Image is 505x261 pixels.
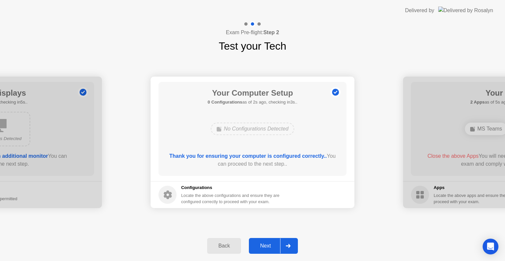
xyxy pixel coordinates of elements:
h5: as of 2s ago, checking in3s.. [208,99,298,106]
button: Next [249,238,298,254]
div: Locate the above configurations and ensure they are configured correctly to proceed with your exam. [181,192,281,205]
div: You can proceed to the next step.. [168,152,337,168]
div: Open Intercom Messenger [483,239,498,254]
div: Next [251,243,280,249]
h5: Configurations [181,184,281,191]
b: Step 2 [263,30,279,35]
div: No Configurations Detected [211,123,295,135]
button: Back [207,238,241,254]
b: Thank you for ensuring your computer is configured correctly.. [169,153,327,159]
div: Back [209,243,239,249]
div: Delivered by [405,7,434,14]
b: 0 Configurations [208,100,242,105]
img: Delivered by Rosalyn [438,7,493,14]
h1: Test your Tech [219,38,286,54]
h4: Exam Pre-flight: [226,29,279,36]
h1: Your Computer Setup [208,87,298,99]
